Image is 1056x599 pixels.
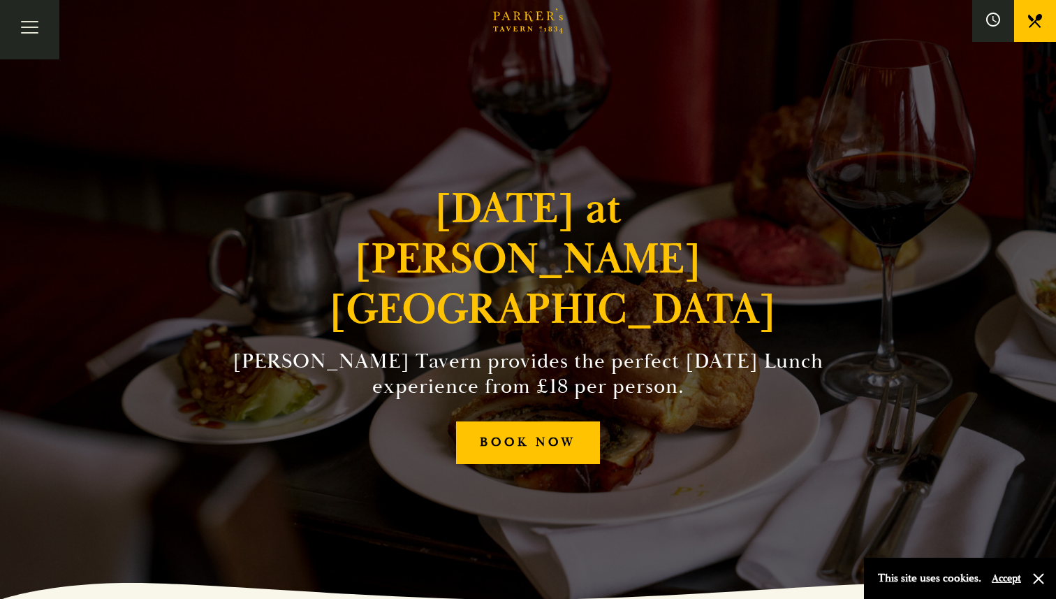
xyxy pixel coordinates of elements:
[210,349,846,399] h2: [PERSON_NAME] Tavern provides the perfect [DATE] Lunch experience from £18 per person.
[878,568,981,589] p: This site uses cookies.
[329,184,727,335] h1: [DATE] at [PERSON_NAME][GEOGRAPHIC_DATA]
[456,421,600,464] a: BOOK NOW
[992,572,1021,585] button: Accept
[1032,572,1046,586] button: Close and accept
